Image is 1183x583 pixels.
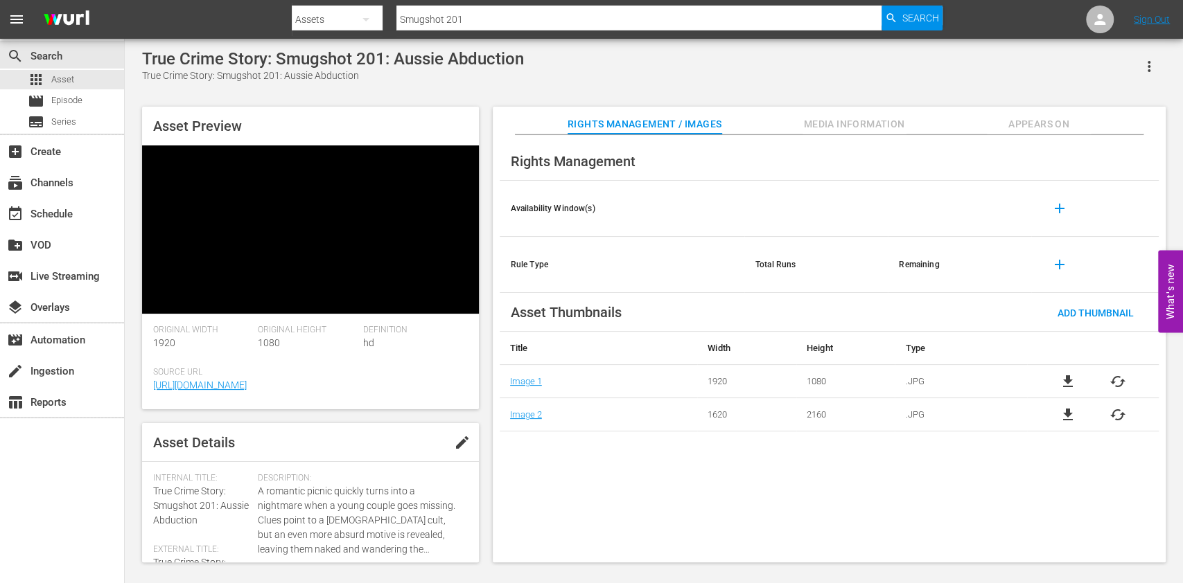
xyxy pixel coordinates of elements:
[7,206,24,222] span: Schedule
[142,69,524,83] div: True Crime Story: Smugshot 201: Aussie Abduction
[7,237,24,253] span: VOD
[7,394,24,411] span: Reports
[51,115,76,129] span: Series
[1110,406,1126,423] button: cached
[153,337,175,348] span: 1920
[796,365,895,398] td: 1080
[153,379,247,391] a: [URL][DOMAIN_NAME]
[568,116,721,133] span: Rights Management / Images
[511,304,622,321] span: Asset Thumbnails
[258,337,280,348] span: 1080
[1042,248,1076,281] button: add
[895,365,1026,398] td: .JPG
[7,299,24,316] span: Overlays
[888,237,1031,293] th: Remaining
[882,6,943,30] button: Search
[902,6,938,30] span: Search
[28,93,44,109] span: Episode
[1042,192,1076,225] button: add
[454,434,471,451] span: edit
[153,325,251,336] span: Original Width
[1046,300,1145,325] button: Add Thumbnail
[153,367,461,378] span: Source Url
[258,473,460,484] span: Description:
[362,325,460,336] span: Definition
[51,93,82,107] span: Episode
[7,268,24,285] span: Live Streaming
[796,398,895,431] td: 2160
[28,114,44,130] span: Series
[500,181,744,237] th: Availability Window(s)
[7,143,24,160] span: Create
[446,426,479,459] button: edit
[153,118,242,134] span: Asset Preview
[7,332,24,348] span: Automation
[153,473,251,484] span: Internal Title:
[1060,406,1076,423] a: file_download
[1158,251,1183,333] button: Open Feedback Widget
[510,409,542,420] a: Image 2
[895,332,1026,365] th: Type
[142,49,524,69] div: True Crime Story: Smugshot 201: Aussie Abduction
[1110,373,1126,390] button: cached
[511,153,636,170] span: Rights Management
[33,3,100,36] img: ans4CAIJ8jUAAAAAAAAAAAAAAAAAAAAAAAAgQb4GAAAAAAAAAAAAAAAAAAAAAAAAJMjXAAAAAAAAAAAAAAAAAAAAAAAAgAT5G...
[1051,200,1067,217] span: add
[153,434,235,451] span: Asset Details
[697,365,796,398] td: 1920
[1134,14,1170,25] a: Sign Out
[153,485,249,526] span: True Crime Story: Smugshot 201: Aussie Abduction
[500,237,744,293] th: Rule Type
[1046,307,1145,319] span: Add Thumbnail
[258,325,356,336] span: Original Height
[510,376,542,386] a: Image 1
[744,237,888,293] th: Total Runs
[362,337,374,348] span: hd
[28,71,44,88] span: Asset
[697,398,796,431] td: 1620
[1051,256,1067,273] span: add
[987,116,1091,133] span: Appears On
[7,363,24,379] span: Ingestion
[258,484,460,557] span: A romantic picnic quickly turns into a nightmare when a young couple goes missing. Clues point to...
[1060,373,1076,390] a: file_download
[51,73,74,87] span: Asset
[796,332,895,365] th: Height
[153,544,251,555] span: External Title:
[895,398,1026,431] td: .JPG
[7,174,24,191] span: Channels
[7,48,24,64] span: Search
[697,332,796,365] th: Width
[8,11,25,28] span: menu
[500,332,697,365] th: Title
[803,116,906,133] span: Media Information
